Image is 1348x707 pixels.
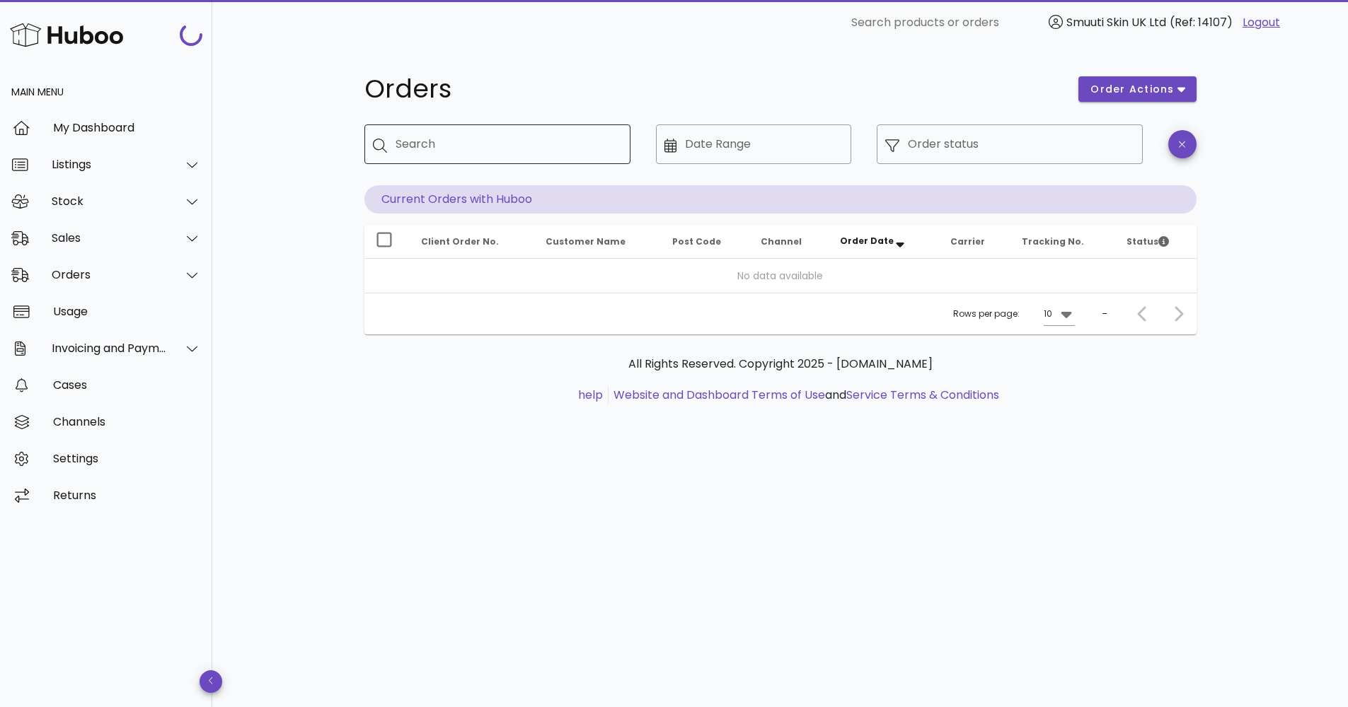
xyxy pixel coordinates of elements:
th: Order Date: Sorted descending. Activate to remove sorting. [829,225,939,259]
th: Carrier [939,225,1010,259]
div: Invoicing and Payments [52,341,167,355]
a: Service Terms & Conditions [846,387,999,403]
th: Post Code [661,225,749,259]
img: Huboo Logo [10,20,123,50]
span: Smuuti Skin UK Ltd [1066,14,1166,30]
li: and [609,387,999,404]
div: Returns [53,489,201,502]
div: Orders [52,268,167,281]
span: Post Code [672,235,721,247]
div: My Dashboard [53,121,201,134]
p: All Rights Reserved. Copyright 2025 - [DOMAIN_NAME] [376,356,1185,373]
div: Listings [52,158,167,171]
a: help [578,387,603,403]
span: Tracking No. [1022,235,1084,247]
th: Channel [749,225,829,259]
span: order actions [1090,82,1175,97]
th: Customer Name [534,225,662,259]
span: Channel [761,235,802,247]
span: Customer Name [546,235,626,247]
p: Current Orders with Huboo [364,185,1197,214]
th: Tracking No. [1010,225,1116,259]
span: (Ref: 14107) [1170,14,1233,30]
h1: Orders [364,76,1062,102]
span: Carrier [950,235,985,247]
div: Channels [53,415,201,428]
td: No data available [364,259,1197,293]
span: Status [1127,235,1169,247]
a: Logout [1243,14,1280,31]
div: Stock [52,194,167,208]
span: Order Date [840,235,894,247]
div: Settings [53,452,201,465]
div: Cases [53,378,201,392]
div: Rows per page: [953,293,1075,334]
th: Status [1115,225,1196,259]
a: Website and Dashboard Terms of Use [613,387,825,403]
button: order actions [1078,76,1196,102]
span: Client Order No. [421,235,499,247]
div: 10 [1044,308,1052,320]
div: 10Rows per page: [1044,303,1075,325]
div: Usage [53,305,201,318]
div: – [1102,308,1107,320]
th: Client Order No. [410,225,534,259]
div: Sales [52,231,167,245]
